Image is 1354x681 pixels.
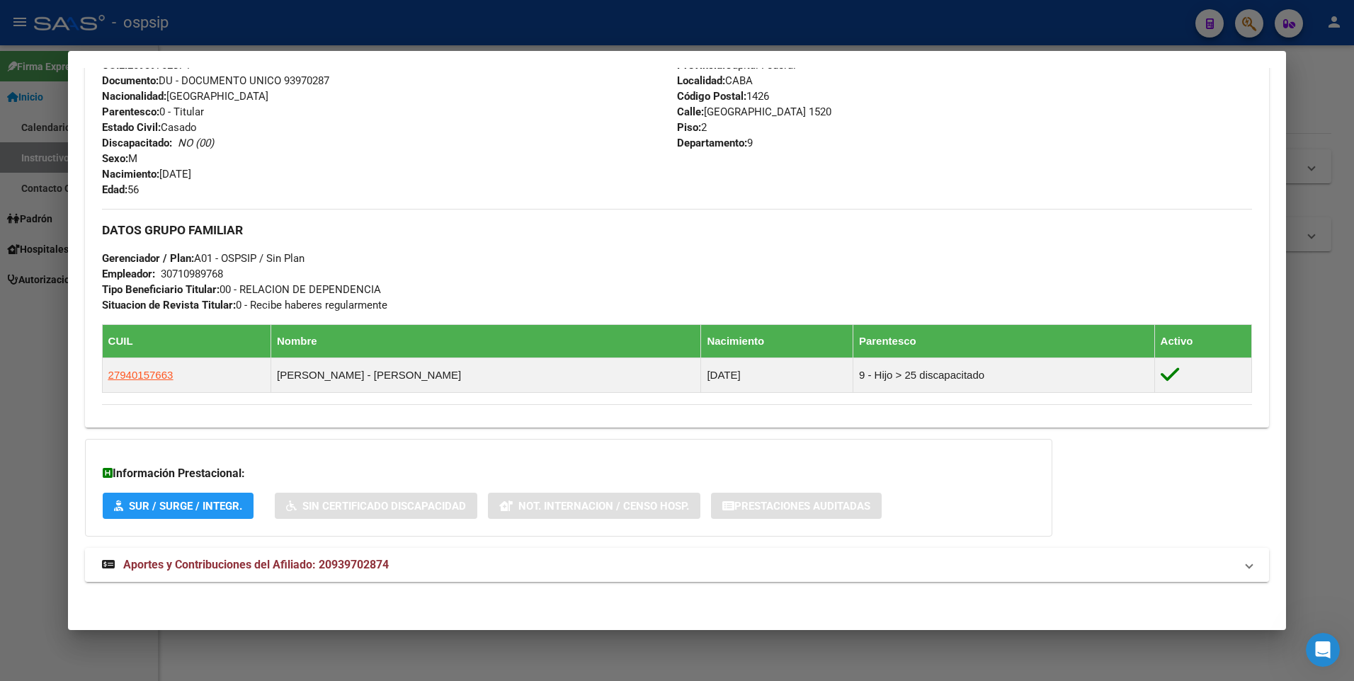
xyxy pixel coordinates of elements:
iframe: Intercom live chat [1306,633,1340,667]
th: Nacimiento [701,324,853,357]
h3: DATOS GRUPO FAMILIAR [102,222,1253,238]
strong: Nacimiento: [102,168,159,181]
span: SUR / SURGE / INTEGR. [129,500,242,513]
span: Aportes y Contribuciones del Afiliado: 20939702874 [123,558,389,571]
span: 0 - Titular [102,105,204,118]
strong: Gerenciador / Plan: [102,252,194,265]
th: CUIL [102,324,271,357]
span: 2 [677,121,707,134]
strong: Documento: [102,74,159,87]
span: Prestaciones Auditadas [734,500,870,513]
span: DU - DOCUMENTO UNICO 93970287 [102,74,329,87]
span: [GEOGRAPHIC_DATA] [102,90,268,103]
span: 00 - RELACION DE DEPENDENCIA [102,283,381,296]
span: A01 - OSPSIP / Sin Plan [102,252,305,265]
span: 56 [102,183,139,196]
strong: Situacion de Revista Titular: [102,299,236,311]
i: NO (00) [178,137,214,149]
span: [DATE] [102,168,191,181]
strong: Calle: [677,105,704,118]
strong: Edad: [102,183,127,196]
span: 9 [677,137,753,149]
mat-expansion-panel-header: Aportes y Contribuciones del Afiliado: 20939702874 [85,548,1270,582]
strong: Nacionalidad: [102,90,166,103]
th: Activo [1154,324,1252,357]
div: 30710989768 [161,266,223,282]
h3: Información Prestacional: [103,465,1035,482]
button: Sin Certificado Discapacidad [275,493,477,519]
strong: Empleador: [102,268,155,280]
strong: Departamento: [677,137,747,149]
strong: Discapacitado: [102,137,172,149]
strong: Estado Civil: [102,121,161,134]
th: Nombre [271,324,701,357]
button: Prestaciones Auditadas [711,493,882,519]
span: CABA [677,74,753,87]
span: 27940157663 [108,369,173,381]
th: Parentesco [853,324,1154,357]
button: SUR / SURGE / INTEGR. [103,493,254,519]
strong: Parentesco: [102,105,159,118]
button: Not. Internacion / Censo Hosp. [488,493,700,519]
strong: Sexo: [102,152,128,165]
span: M [102,152,137,165]
span: Sin Certificado Discapacidad [302,500,466,513]
strong: Piso: [677,121,701,134]
span: Casado [102,121,197,134]
strong: Localidad: [677,74,725,87]
strong: Tipo Beneficiario Titular: [102,283,220,296]
td: [DATE] [701,357,853,392]
span: 1426 [677,90,769,103]
span: Not. Internacion / Censo Hosp. [518,500,689,513]
span: 0 - Recibe haberes regularmente [102,299,387,311]
span: [GEOGRAPHIC_DATA] 1520 [677,105,831,118]
td: 9 - Hijo > 25 discapacitado [853,357,1154,392]
strong: Código Postal: [677,90,746,103]
td: [PERSON_NAME] - [PERSON_NAME] [271,357,701,392]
